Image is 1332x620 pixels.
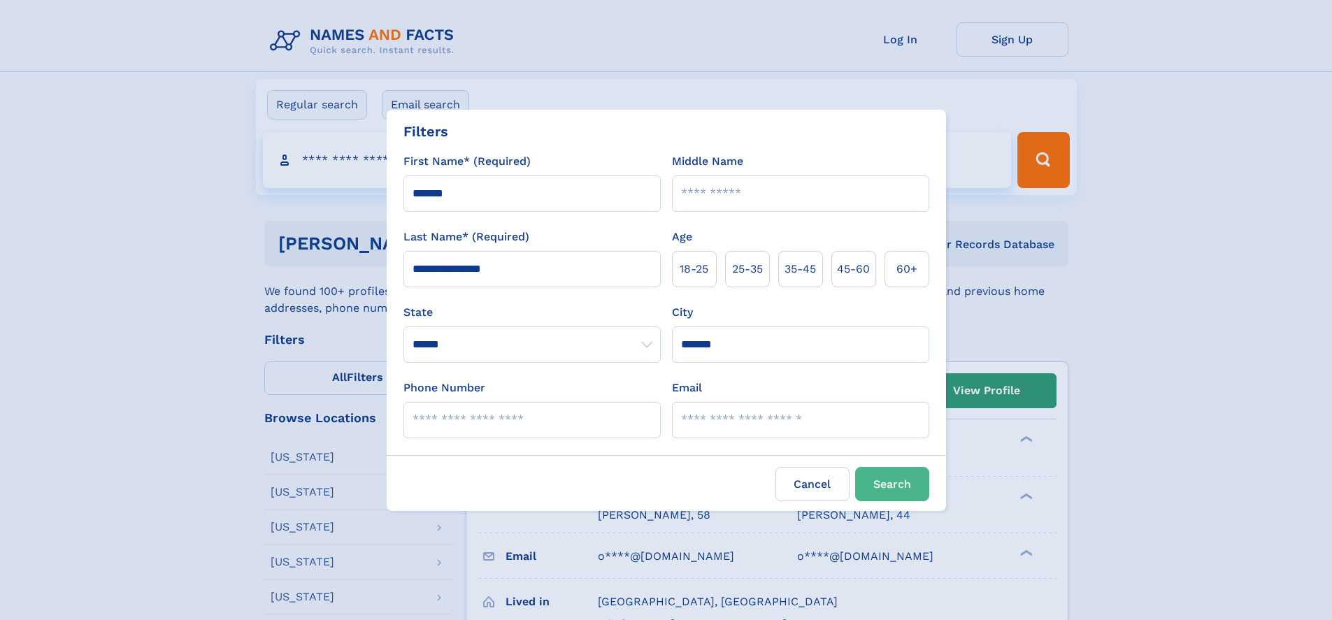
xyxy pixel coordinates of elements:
button: Search [855,467,929,501]
label: Age [672,229,692,245]
label: Email [672,380,702,396]
label: Phone Number [403,380,485,396]
span: 18‑25 [680,261,708,277]
span: 35‑45 [785,261,816,277]
label: City [672,304,693,321]
span: 60+ [896,261,917,277]
span: 45‑60 [837,261,870,277]
label: Last Name* (Required) [403,229,529,245]
label: Cancel [775,467,850,501]
span: 25‑35 [732,261,763,277]
label: Middle Name [672,153,743,170]
div: Filters [403,121,448,142]
label: State [403,304,661,321]
label: First Name* (Required) [403,153,531,170]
